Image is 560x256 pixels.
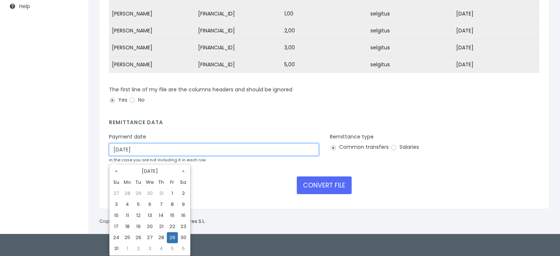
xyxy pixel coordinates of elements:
span: Help [19,2,30,10]
td: [PERSON_NAME] [109,39,195,56]
td: 30 [144,188,156,199]
td: 1 [167,188,178,199]
td: 22 [167,221,178,232]
th: Su [111,177,122,188]
th: Tu [133,177,144,188]
td: [FINANCIAL_ID] [195,56,281,73]
td: 7 [156,199,167,210]
td: 17 [111,221,122,232]
td: 12 [133,210,144,221]
td: 1 [122,243,133,254]
td: 28 [122,188,133,199]
th: Th [156,177,167,188]
td: [PERSON_NAME] [109,56,195,73]
td: 3,00 [281,39,367,56]
td: 28 [156,232,167,243]
td: 1,00 [281,6,367,22]
td: 5 [167,243,178,254]
td: 29 [167,232,178,243]
td: [PERSON_NAME] [109,6,195,22]
td: 16 [178,210,189,221]
td: 13 [144,210,156,221]
td: 2 [133,243,144,254]
td: 19 [133,221,144,232]
small: in the case you are not including it in each row [109,157,206,163]
td: 5 [133,199,144,210]
label: Payment date [109,133,146,141]
label: Remittance type [330,133,374,141]
td: [DATE] [453,56,539,73]
p: Copyright © 2025 . [99,218,207,225]
td: 6 [178,243,189,254]
th: « [111,166,122,177]
td: 21 [156,221,167,232]
th: Sa [178,177,189,188]
td: 2 [178,188,189,199]
td: 26 [133,232,144,243]
td: [DATE] [453,6,539,22]
th: [DATE] [122,166,178,177]
label: The first line of my file are the columns headers and should be ignored [109,86,292,94]
th: Mo [122,177,133,188]
td: [DATE] [453,22,539,39]
td: 18 [122,221,133,232]
td: 23 [178,221,189,232]
label: Salaries [390,143,419,151]
td: selgitus [367,56,453,73]
td: 30 [178,232,189,243]
td: 4 [122,199,133,210]
td: 5,00 [281,56,367,73]
h4: Remittance data [109,119,539,129]
td: 20 [144,221,156,232]
label: Common transfers [330,143,389,151]
td: selgitus [367,6,453,22]
th: Fr [167,177,178,188]
td: 27 [111,188,122,199]
th: We [144,177,156,188]
td: 14 [156,210,167,221]
label: No [129,96,145,104]
td: 3 [144,243,156,254]
td: selgitus [367,39,453,56]
td: 6 [144,199,156,210]
td: 15 [167,210,178,221]
label: Yes [109,96,127,104]
td: 11 [122,210,133,221]
td: selgitus [367,22,453,39]
button: CONVERT FILE [297,176,352,194]
td: [PERSON_NAME] [109,22,195,39]
td: [DATE] [453,39,539,56]
td: [FINANCIAL_ID] [195,6,281,22]
th: » [178,166,189,177]
td: 31 [111,243,122,254]
td: 10 [111,210,122,221]
td: 29 [133,188,144,199]
td: 27 [144,232,156,243]
td: 31 [156,188,167,199]
td: 8 [167,199,178,210]
td: 9 [178,199,189,210]
td: 25 [122,232,133,243]
td: 24 [111,232,122,243]
td: 3 [111,199,122,210]
td: 4 [156,243,167,254]
td: [FINANCIAL_ID] [195,22,281,39]
td: 2,00 [281,22,367,39]
td: [FINANCIAL_ID] [195,39,281,56]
